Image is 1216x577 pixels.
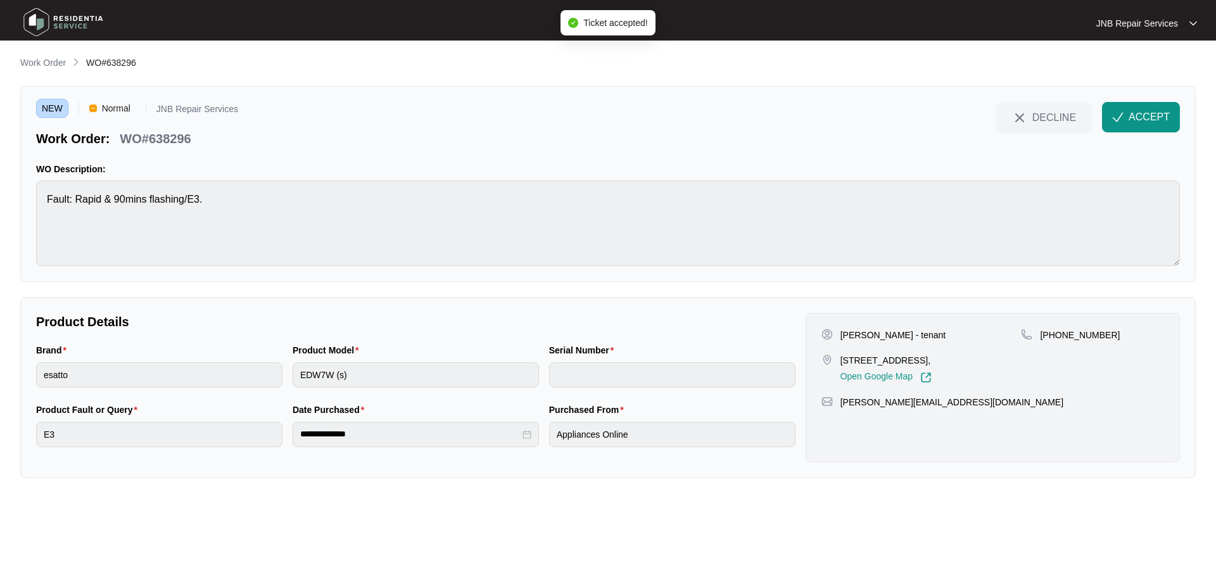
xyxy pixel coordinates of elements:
p: JNB Repair Services [1096,17,1178,30]
img: residentia service logo [19,3,108,41]
img: map-pin [1021,329,1032,340]
input: Purchased From [549,422,795,447]
img: Vercel Logo [89,105,97,112]
label: Purchased From [549,403,629,416]
input: Product Model [293,362,539,388]
span: DECLINE [1032,110,1076,124]
p: [PHONE_NUMBER] [1040,329,1120,341]
img: chevron-right [71,57,81,67]
p: WO#638296 [120,130,191,148]
p: JNB Repair Services [156,105,238,118]
label: Product Fault or Query [36,403,142,416]
p: Product Details [36,313,795,331]
img: check-Icon [1112,111,1124,123]
p: [PERSON_NAME][EMAIL_ADDRESS][DOMAIN_NAME] [840,396,1063,409]
img: dropdown arrow [1189,20,1197,27]
img: close-Icon [1012,110,1027,125]
p: [PERSON_NAME] - tenant [840,329,946,341]
p: WO Description: [36,163,1180,175]
span: WO#638296 [86,58,136,68]
a: Work Order [18,56,68,70]
input: Brand [36,362,282,388]
input: Serial Number [549,362,795,388]
label: Date Purchased [293,403,369,416]
textarea: Fault: Rapid & 90mins flashing/E3. [36,181,1180,266]
input: Date Purchased [300,428,520,441]
label: Serial Number [549,344,619,357]
span: Normal [97,99,136,118]
p: Work Order [20,56,66,69]
label: Brand [36,344,72,357]
span: ACCEPT [1129,110,1170,125]
span: NEW [36,99,68,118]
button: check-IconACCEPT [1102,102,1180,132]
input: Product Fault or Query [36,422,282,447]
span: Ticket accepted! [583,18,647,28]
p: [STREET_ADDRESS], [840,354,932,367]
p: Work Order: [36,130,110,148]
label: Product Model [293,344,364,357]
img: user-pin [821,329,833,340]
a: Open Google Map [840,372,932,383]
button: close-IconDECLINE [996,102,1092,132]
img: map-pin [821,396,833,407]
span: check-circle [568,18,578,28]
img: map-pin [821,354,833,365]
img: Link-External [920,372,932,383]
